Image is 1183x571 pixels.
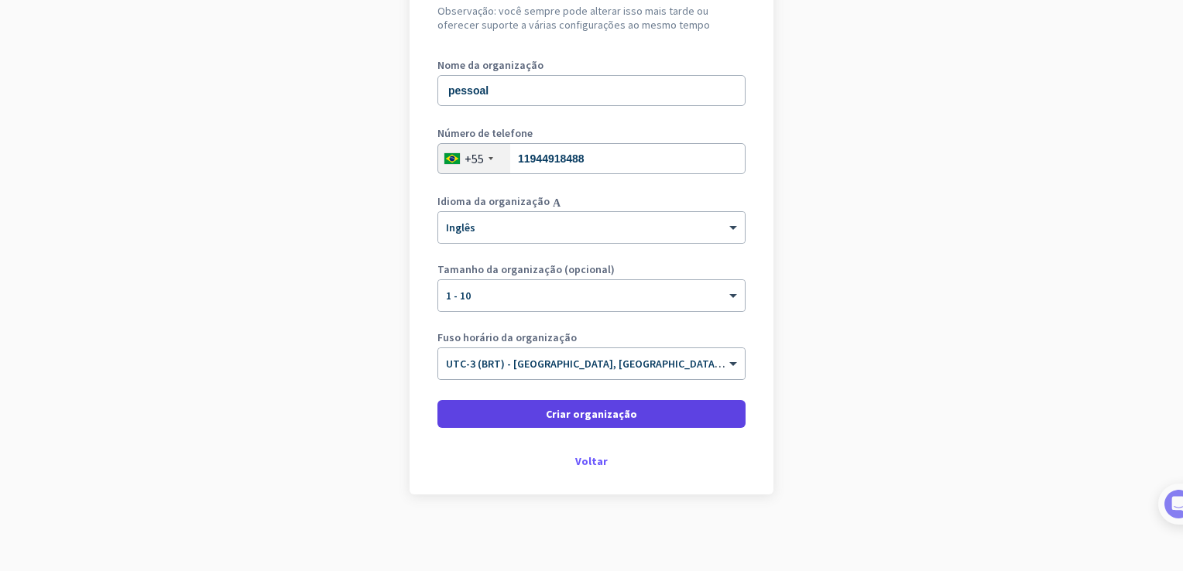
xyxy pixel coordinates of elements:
input: Qual é o nome da sua organização? [437,75,746,106]
i: Ajuda [553,196,604,207]
label: Nome da organização [437,60,746,70]
label: Fuso horário da organização [437,332,746,343]
button: Criar organização [437,400,746,428]
div: +55 [465,151,484,166]
label: Tamanho da organização (opcional) [437,264,746,275]
h2: Observação: você sempre pode alterar isso mais tarde ou oferecer suporte a várias configurações a... [437,4,746,32]
font: Criar organização [546,407,637,421]
input: 11 2345-6789 [437,143,746,174]
font: Voltar [575,454,608,468]
label: Número de telefone [437,128,746,138]
label: Idioma da organização [437,196,550,207]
